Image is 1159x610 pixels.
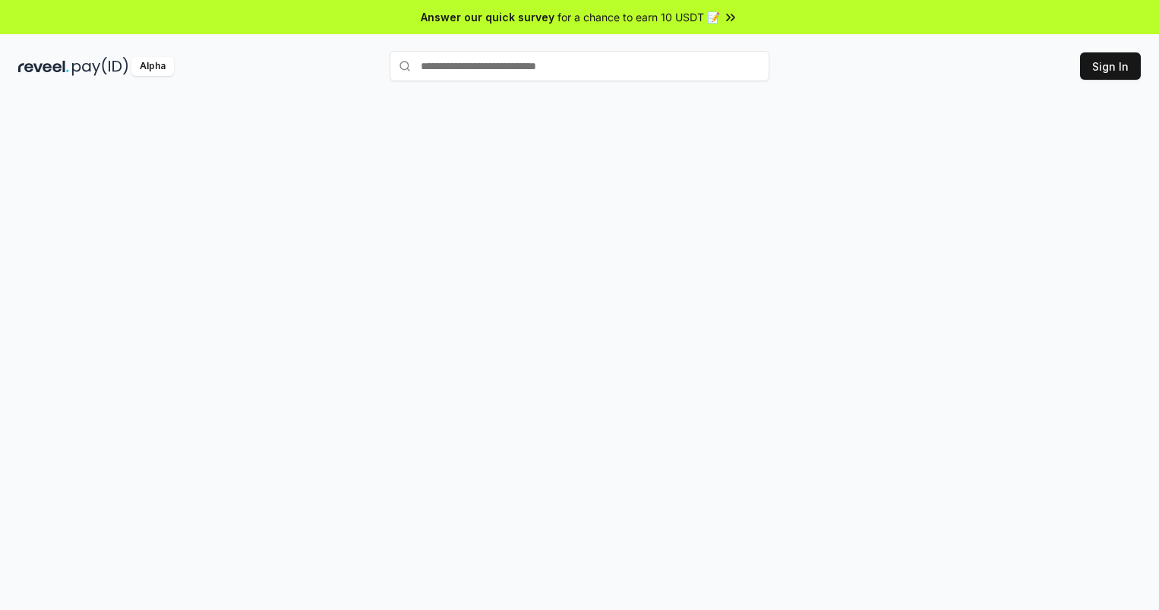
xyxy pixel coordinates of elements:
img: pay_id [72,57,128,76]
div: Alpha [131,57,174,76]
span: Answer our quick survey [421,9,554,25]
button: Sign In [1080,52,1141,80]
span: for a chance to earn 10 USDT 📝 [557,9,720,25]
img: reveel_dark [18,57,69,76]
